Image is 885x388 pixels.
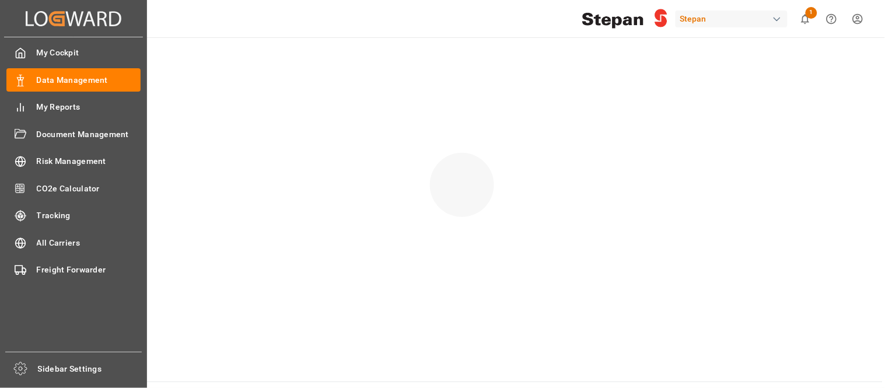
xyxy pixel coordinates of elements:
span: Document Management [37,128,141,141]
a: CO2e Calculator [6,177,141,200]
span: All Carriers [37,237,141,249]
a: Tracking [6,204,141,227]
span: Risk Management [37,155,141,167]
a: Document Management [6,123,141,145]
a: Risk Management [6,150,141,173]
a: Freight Forwarder [6,258,141,281]
span: My Cockpit [37,47,141,59]
span: Freight Forwarder [37,264,141,276]
span: My Reports [37,101,141,113]
a: All Carriers [6,231,141,254]
span: Tracking [37,209,141,222]
a: My Reports [6,96,141,118]
span: CO2e Calculator [37,183,141,195]
img: Stepan_Company_logo.svg.png_1713531530.png [582,9,667,29]
span: Sidebar Settings [38,363,142,375]
a: Data Management [6,68,141,91]
span: Data Management [37,74,141,86]
a: My Cockpit [6,41,141,64]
